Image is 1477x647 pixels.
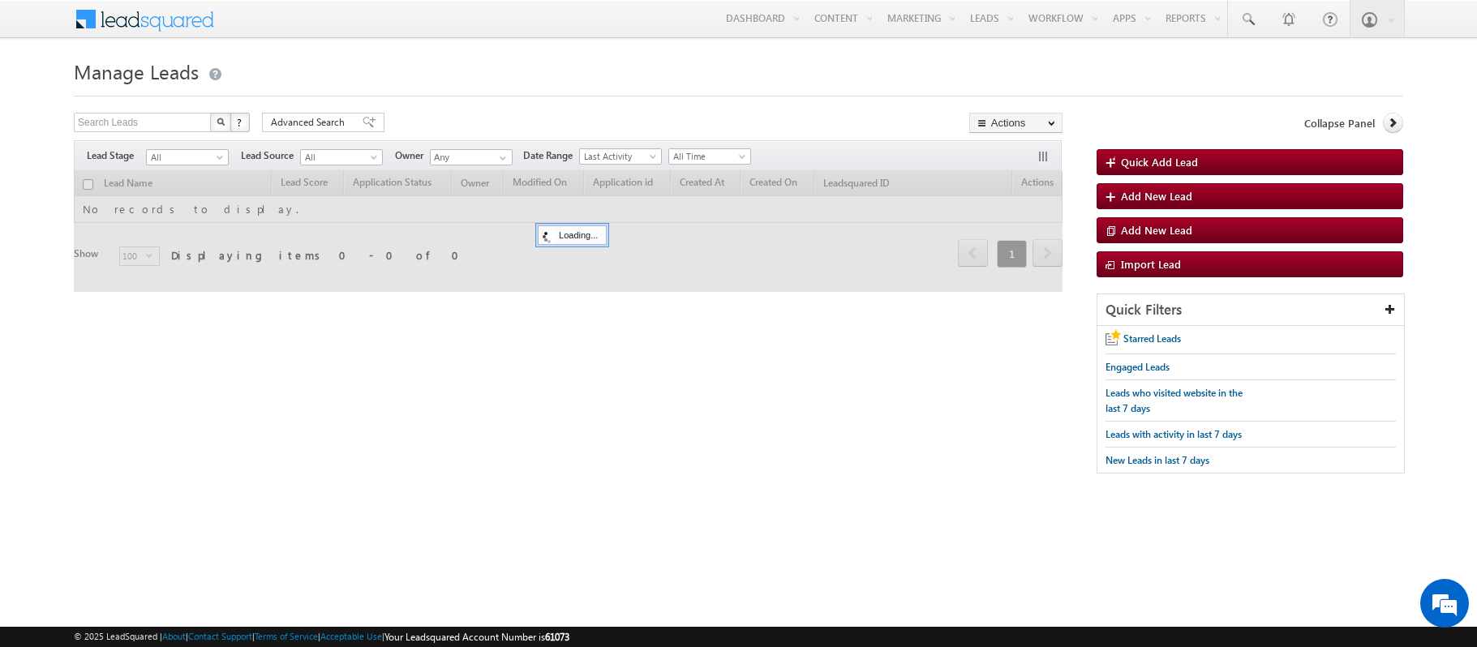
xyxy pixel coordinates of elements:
button: Actions [969,113,1063,133]
input: Type to Search [430,149,513,165]
span: Owner [395,148,430,163]
a: Show All Items [491,150,511,166]
a: About [162,631,186,641]
div: Loading... [538,225,607,245]
span: Lead Source [241,148,300,163]
span: All Time [669,149,746,164]
span: Add New Lead [1121,223,1192,237]
span: Collapse Panel [1304,116,1375,131]
span: Last Activity [580,149,657,164]
span: Your Leadsquared Account Number is [384,631,569,643]
a: Last Activity [579,148,662,165]
span: © 2025 LeadSquared | | | | | [74,629,569,645]
span: Manage Leads [74,58,199,84]
a: Terms of Service [255,631,318,641]
a: All Time [668,148,751,165]
span: Lead Stage [87,148,146,163]
span: Add New Lead [1121,189,1192,203]
div: Quick Filters [1097,294,1404,326]
span: All [147,150,224,165]
span: ? [237,115,244,129]
span: Quick Add Lead [1121,155,1198,169]
span: 61073 [545,631,569,643]
img: Search [217,118,225,126]
button: ? [230,113,250,132]
span: New Leads in last 7 days [1106,454,1209,466]
a: Contact Support [188,631,252,641]
span: All [301,150,378,165]
a: All [300,149,383,165]
a: All [146,149,229,165]
span: Engaged Leads [1106,361,1170,373]
span: Leads who visited website in the last 7 days [1106,387,1243,414]
span: Date Range [523,148,579,163]
span: Import Lead [1121,257,1181,271]
span: Advanced Search [271,115,350,130]
a: Acceptable Use [320,631,382,641]
span: Starred Leads [1123,332,1181,345]
span: Leads with activity in last 7 days [1106,428,1242,440]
